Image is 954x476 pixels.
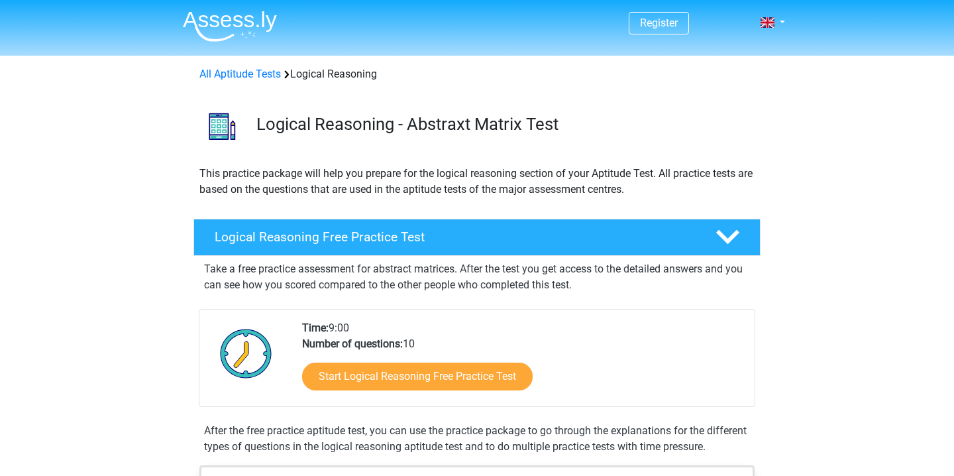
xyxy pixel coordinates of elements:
[199,423,755,455] div: After the free practice aptitude test, you can use the practice package to go through the explana...
[194,98,250,154] img: logical reasoning
[256,114,750,135] h3: Logical Reasoning - Abstraxt Matrix Test
[183,11,277,42] img: Assessly
[199,166,755,198] p: This practice package will help you prepare for the logical reasoning section of your Aptitude Te...
[199,68,281,80] a: All Aptitude Tests
[302,363,533,390] a: Start Logical Reasoning Free Practice Test
[640,17,678,29] a: Register
[215,229,694,245] h4: Logical Reasoning Free Practice Test
[213,320,280,387] img: Clock
[204,261,750,293] p: Take a free practice assessment for abstract matrices. After the test you get access to the detai...
[302,322,329,334] b: Time:
[302,337,403,350] b: Number of questions:
[194,66,760,82] div: Logical Reasoning
[292,320,754,406] div: 9:00 10
[188,219,766,256] a: Logical Reasoning Free Practice Test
